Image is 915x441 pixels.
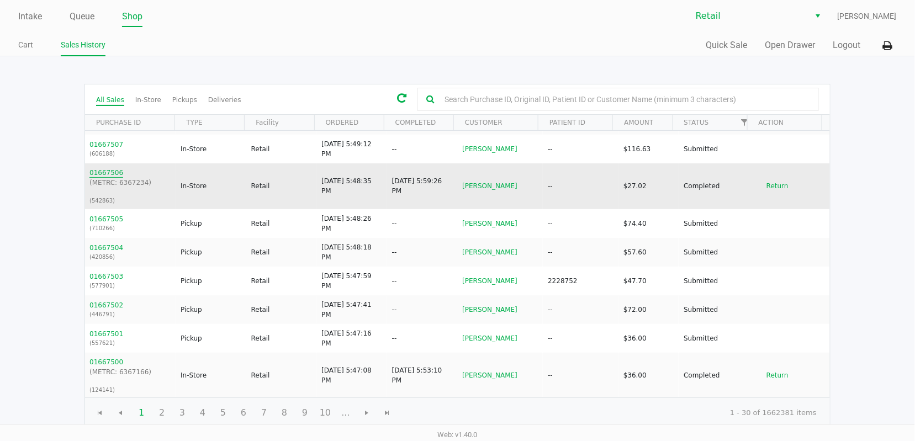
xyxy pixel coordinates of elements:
[110,402,131,423] span: Go to the previous page
[18,9,42,24] a: Intake
[246,238,317,267] td: Retail
[186,118,202,127] span: TYPE
[89,386,171,394] p: (124141)
[618,135,679,163] td: $116.63
[122,9,142,24] a: Shop
[543,353,618,399] td: --
[213,402,234,423] span: Page 5
[624,118,653,127] span: AMOUNT
[316,209,387,238] td: [DATE] 5:48:26 PM
[274,402,295,423] span: Page 8
[89,357,123,367] button: 01667500
[356,402,377,423] span: Go to the next page
[316,353,387,399] td: [DATE] 5:47:08 PM
[747,115,822,131] th: ACTION
[253,402,274,423] span: Page 7
[543,295,618,324] td: --
[810,6,826,26] button: Select
[176,135,246,163] td: In-Store
[462,370,517,380] button: [PERSON_NAME]
[679,209,754,238] td: Submitted
[838,10,897,22] span: [PERSON_NAME]
[294,402,315,423] span: Page 9
[706,39,748,52] button: Quick Sale
[208,95,241,105] div: Deliveries
[387,267,458,295] td: --
[377,402,398,423] span: Go to the last page
[89,329,123,339] button: 01667501
[618,324,679,353] td: $36.00
[85,115,830,397] div: Data table
[543,135,618,163] td: --
[679,295,754,324] td: Submitted
[387,135,458,163] td: --
[387,295,458,324] td: --
[176,353,246,399] td: In-Store
[462,219,517,229] button: [PERSON_NAME]
[316,324,387,353] td: [DATE] 5:47:16 PM
[618,163,679,209] td: $27.02
[462,181,517,191] button: [PERSON_NAME]
[362,408,371,417] span: Go to the next page
[462,333,517,343] button: [PERSON_NAME]
[135,95,161,105] div: In-Store
[335,402,356,423] span: Page 11
[679,267,754,295] td: Submitted
[462,144,517,154] button: [PERSON_NAME]
[684,118,709,127] span: STATUS
[387,209,458,238] td: --
[696,9,803,23] span: Retail
[89,224,171,232] p: (710266)
[89,196,171,205] p: (542863)
[316,135,387,163] td: [DATE] 5:49:12 PM
[89,140,123,150] button: 01667507
[172,95,197,105] div: Pickups
[462,305,517,315] button: [PERSON_NAME]
[387,238,458,267] td: --
[176,267,246,295] td: Pickup
[176,238,246,267] td: Pickup
[89,367,171,377] p: (METRC: 6367166)
[383,408,392,417] span: Go to the last page
[679,353,754,399] td: Completed
[233,402,254,423] span: Page 6
[256,118,279,127] span: Facility
[759,177,796,195] button: Return
[176,209,246,238] td: Pickup
[89,253,171,261] p: (420856)
[131,402,152,423] span: Page 1
[61,38,105,52] a: Sales History
[246,209,317,238] td: Retail
[246,324,317,353] td: Retail
[96,408,104,417] span: Go to the first page
[176,163,246,209] td: In-Store
[465,118,503,127] span: CUSTOMER
[462,276,517,286] button: [PERSON_NAME]
[70,9,94,24] a: Queue
[246,267,317,295] td: Retail
[316,163,387,209] td: [DATE] 5:48:35 PM
[316,295,387,324] td: [DATE] 5:47:41 PM
[89,339,171,347] p: (557621)
[462,247,517,257] button: [PERSON_NAME]
[679,163,754,209] td: Completed
[833,39,861,52] button: Logout
[246,295,317,324] td: Retail
[316,267,387,295] td: [DATE] 5:47:59 PM
[246,353,317,399] td: Retail
[18,38,33,52] a: Cart
[543,238,618,267] td: --
[736,114,754,131] a: Page navigation, page {currentPage} of {totalPages}
[246,135,317,163] td: Retail
[96,95,124,105] div: All Sales
[89,214,123,224] button: 01667505
[151,402,172,423] span: Page 2
[543,267,618,295] td: 2228752
[387,163,458,209] td: [DATE] 5:59:26 PM
[89,243,123,253] button: 01667504
[176,295,246,324] td: Pickup
[192,402,213,423] span: Page 4
[618,238,679,267] td: $57.60
[387,324,458,353] td: --
[765,39,816,52] button: Open Drawer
